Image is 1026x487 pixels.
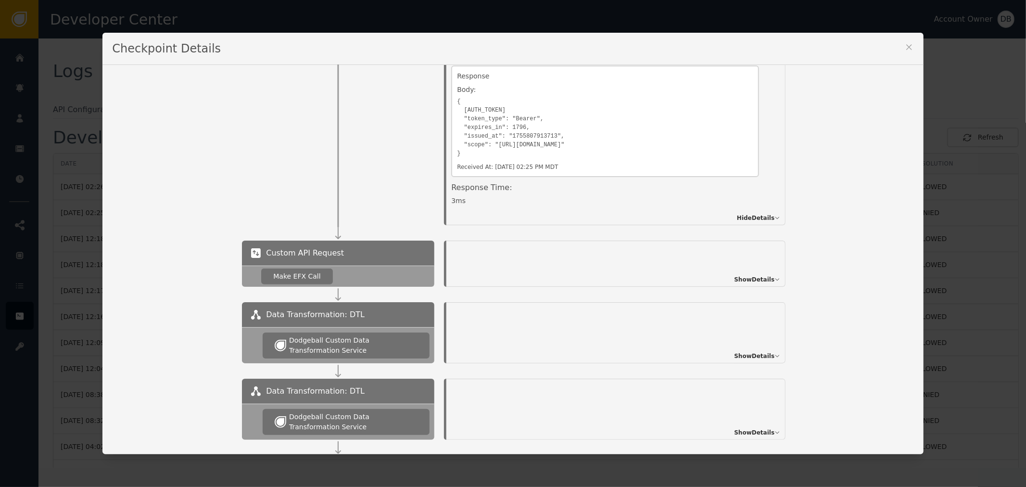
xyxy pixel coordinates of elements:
[266,247,344,259] span: Custom API Request
[457,163,558,171] div: Received At: [DATE] 02:25 PM MDT
[457,85,753,95] div: Body:
[451,196,759,206] div: 3 ms
[734,428,774,437] span: Show Details
[734,275,774,284] span: Show Details
[457,95,753,158] pre: { [AUTH_TOKEN] "token_type": "Bearer", "expires_in": 1796, "issued_at": "1755807913713", "scope":...
[266,385,365,397] span: Data Transformation: DTL
[289,335,418,356] div: Dodgeball Custom Data Transformation Service
[737,214,774,222] span: Hide Details
[457,71,753,84] div: Response
[273,271,320,282] div: Make EFX Call
[102,33,923,65] div: Checkpoint Details
[289,412,418,432] div: Dodgeball Custom Data Transformation Service
[734,352,774,360] span: Show Details
[451,182,759,196] div: Response Time:
[266,309,365,320] span: Data Transformation: DTL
